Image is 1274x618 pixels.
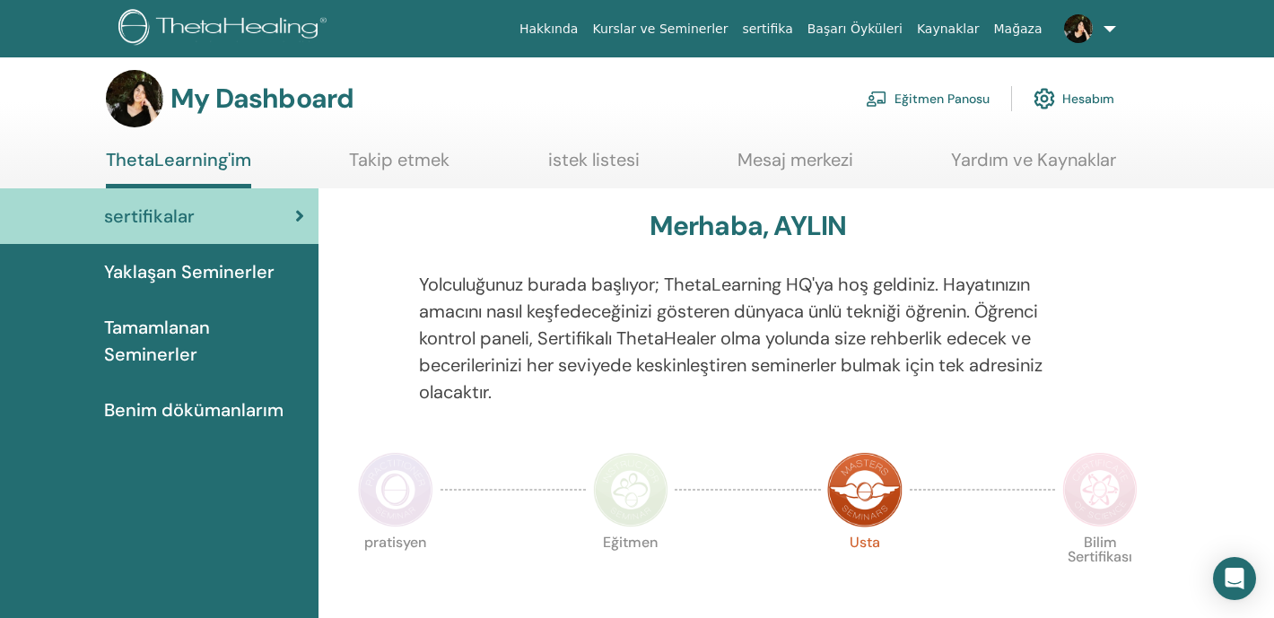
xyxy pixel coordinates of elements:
[650,210,847,242] h3: Merhaba, AYLIN
[593,452,668,527] img: Instructor
[866,91,887,107] img: chalkboard-teacher.svg
[1213,557,1256,600] div: Open Intercom Messenger
[737,149,853,184] a: Mesaj merkezi
[419,271,1076,405] p: Yolculuğunuz burada başlıyor; ThetaLearning HQ'ya hoş geldiniz. Hayatınızın amacını nasıl keşfede...
[735,13,799,46] a: sertifika
[170,83,353,115] h3: My Dashboard
[104,258,275,285] span: Yaklaşan Seminerler
[106,149,251,188] a: ThetaLearning'im
[358,535,433,611] p: pratisyen
[585,13,735,46] a: Kurslar ve Seminerler
[106,70,163,127] img: default.jpg
[1062,452,1138,527] img: Certificate of Science
[104,203,195,230] span: sertifikalar
[910,13,987,46] a: Kaynaklar
[118,9,333,49] img: logo.png
[986,13,1049,46] a: Mağaza
[349,149,449,184] a: Takip etmek
[358,452,433,527] img: Practitioner
[866,79,990,118] a: Eğitmen Panosu
[951,149,1116,184] a: Yardım ve Kaynaklar
[827,535,903,611] p: Usta
[104,396,284,423] span: Benim dökümanlarım
[1064,14,1093,43] img: default.jpg
[1034,83,1055,114] img: cog.svg
[1062,535,1138,611] p: Bilim Sertifikası
[827,452,903,527] img: Master
[512,13,586,46] a: Hakkında
[800,13,910,46] a: Başarı Öyküleri
[104,314,304,368] span: Tamamlanan Seminerler
[548,149,640,184] a: istek listesi
[1034,79,1114,118] a: Hesabım
[593,535,668,611] p: Eğitmen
